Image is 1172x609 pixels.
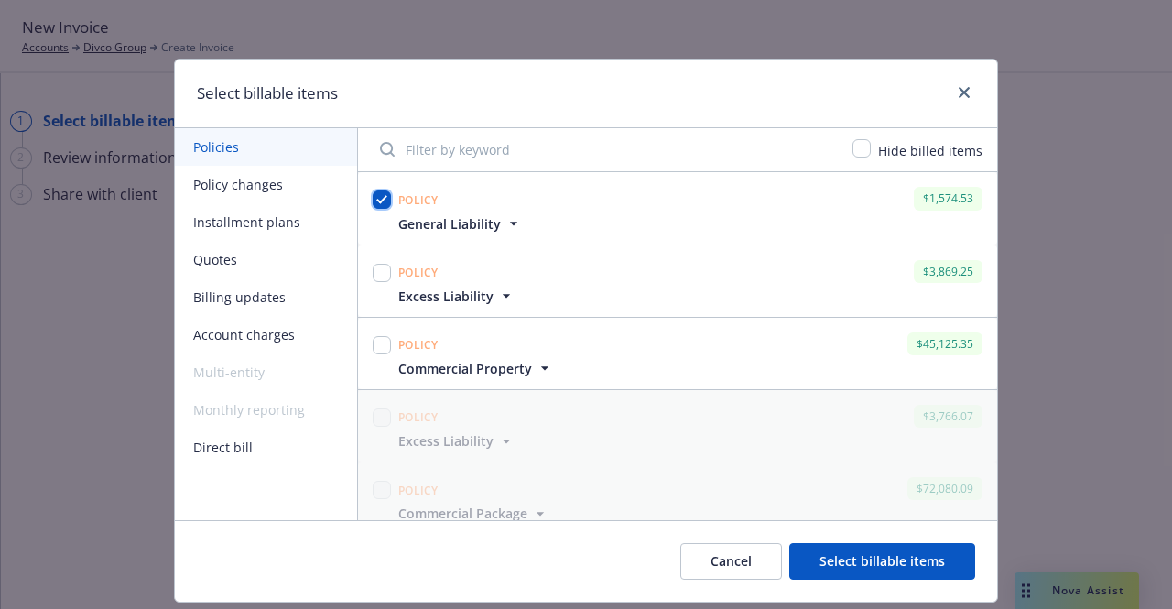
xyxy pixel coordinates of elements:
[369,131,841,168] input: Filter by keyword
[398,359,532,378] span: Commercial Property
[398,431,494,451] span: Excess Liability
[914,187,982,210] div: $1,574.53
[175,429,357,466] button: Direct bill
[789,543,975,580] button: Select billable items
[398,287,515,306] button: Excess Liability
[398,214,523,234] button: General Liability
[398,504,527,523] span: Commercial Package
[175,241,357,278] button: Quotes
[398,409,439,425] span: Policy
[907,332,982,355] div: $45,125.35
[175,353,357,391] span: Multi-entity
[175,203,357,241] button: Installment plans
[878,142,982,159] span: Hide billed items
[175,391,357,429] span: Monthly reporting
[175,128,357,166] button: Policies
[175,316,357,353] button: Account charges
[358,462,997,534] span: Policy$72,080.09Commercial Package
[398,431,515,451] button: Excess Liability
[953,82,975,103] a: close
[914,405,982,428] div: $3,766.07
[398,287,494,306] span: Excess Liability
[175,278,357,316] button: Billing updates
[398,265,439,280] span: Policy
[398,337,439,353] span: Policy
[398,359,554,378] button: Commercial Property
[680,543,782,580] button: Cancel
[175,166,357,203] button: Policy changes
[398,483,439,498] span: Policy
[398,504,549,523] button: Commercial Package
[358,390,997,462] span: Policy$3,766.07Excess Liability
[398,192,439,208] span: Policy
[914,260,982,283] div: $3,869.25
[197,82,338,105] h1: Select billable items
[398,214,501,234] span: General Liability
[907,477,982,500] div: $72,080.09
